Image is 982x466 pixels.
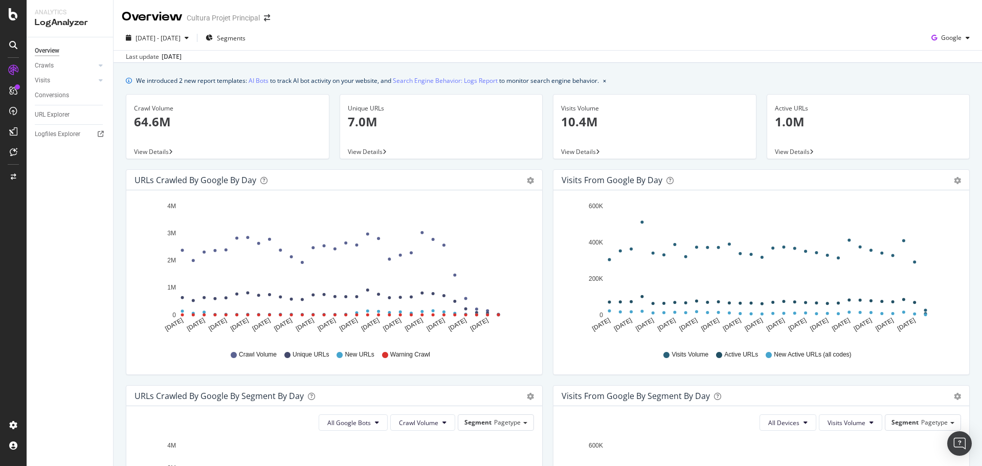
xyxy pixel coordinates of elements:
text: [DATE] [700,317,720,332]
p: 64.6M [134,113,321,130]
span: Visits Volume [672,350,708,359]
text: [DATE] [635,317,655,332]
a: Overview [35,46,106,56]
div: We introduced 2 new report templates: to track AI bot activity on your website, and to monitor se... [136,75,599,86]
text: [DATE] [273,317,293,332]
a: Search Engine Behavior: Logs Report [393,75,498,86]
svg: A chart. [562,198,957,341]
a: AI Bots [249,75,269,86]
text: [DATE] [722,317,742,332]
span: Segments [217,34,245,42]
div: Visits [35,75,50,86]
text: [DATE] [591,317,611,332]
div: gear [954,177,961,184]
span: View Details [348,147,383,156]
text: [DATE] [426,317,446,332]
p: 10.4M [561,113,748,130]
text: [DATE] [338,317,359,332]
span: New URLs [345,350,374,359]
p: 7.0M [348,113,535,130]
text: [DATE] [765,317,786,332]
div: URLs Crawled by Google By Segment By Day [135,391,304,401]
a: Crawls [35,60,96,71]
text: [DATE] [360,317,381,332]
div: URLs Crawled by Google by day [135,175,256,185]
text: 0 [599,312,603,319]
text: [DATE] [744,317,764,332]
div: URL Explorer [35,109,70,120]
button: Segments [202,30,250,46]
span: View Details [134,147,169,156]
text: [DATE] [853,317,873,332]
text: [DATE] [469,317,489,332]
span: [DATE] - [DATE] [136,34,181,42]
div: Last update [126,52,182,61]
div: arrow-right-arrow-left [264,14,270,21]
span: Active URLs [724,350,758,359]
div: Visits from Google By Segment By Day [562,391,710,401]
span: All Devices [768,418,799,427]
text: [DATE] [896,317,917,332]
span: Google [941,33,962,42]
div: Visits from Google by day [562,175,662,185]
span: All Google Bots [327,418,371,427]
div: Overview [122,8,183,26]
span: Segment [891,418,919,427]
div: [DATE] [162,52,182,61]
a: URL Explorer [35,109,106,120]
text: 600K [589,442,603,449]
div: Unique URLs [348,104,535,113]
p: 1.0M [775,113,962,130]
text: [DATE] [229,317,250,332]
span: Crawl Volume [399,418,438,427]
span: View Details [561,147,596,156]
text: [DATE] [317,317,337,332]
button: Crawl Volume [390,414,455,431]
div: Cultura Projet Principal [187,13,260,23]
text: 1M [167,284,176,292]
span: Pagetype [494,418,521,427]
text: 200K [589,275,603,282]
span: Crawl Volume [239,350,277,359]
text: [DATE] [186,317,206,332]
button: close banner [600,73,609,88]
div: gear [527,177,534,184]
button: All Devices [760,414,816,431]
text: 4M [167,203,176,210]
text: 600K [589,203,603,210]
div: Active URLs [775,104,962,113]
div: Crawls [35,60,54,71]
text: [DATE] [251,317,272,332]
div: Visits Volume [561,104,748,113]
text: [DATE] [809,317,830,332]
div: gear [527,393,534,400]
div: gear [954,393,961,400]
text: 2M [167,257,176,264]
text: 4M [167,442,176,449]
text: [DATE] [382,317,403,332]
a: Visits [35,75,96,86]
span: Visits Volume [828,418,865,427]
text: [DATE] [404,317,424,332]
text: 3M [167,230,176,237]
text: [DATE] [874,317,895,332]
div: Overview [35,46,59,56]
svg: A chart. [135,198,530,341]
button: Visits Volume [819,414,882,431]
text: 400K [589,239,603,246]
div: Open Intercom Messenger [947,431,972,456]
text: [DATE] [656,317,677,332]
div: Logfiles Explorer [35,129,80,140]
button: Google [927,30,974,46]
text: [DATE] [208,317,228,332]
button: All Google Bots [319,414,388,431]
text: 0 [172,312,176,319]
text: [DATE] [295,317,315,332]
a: Logfiles Explorer [35,129,106,140]
span: Warning Crawl [390,350,430,359]
span: New Active URLs (all codes) [774,350,851,359]
text: [DATE] [678,317,699,332]
text: [DATE] [831,317,851,332]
